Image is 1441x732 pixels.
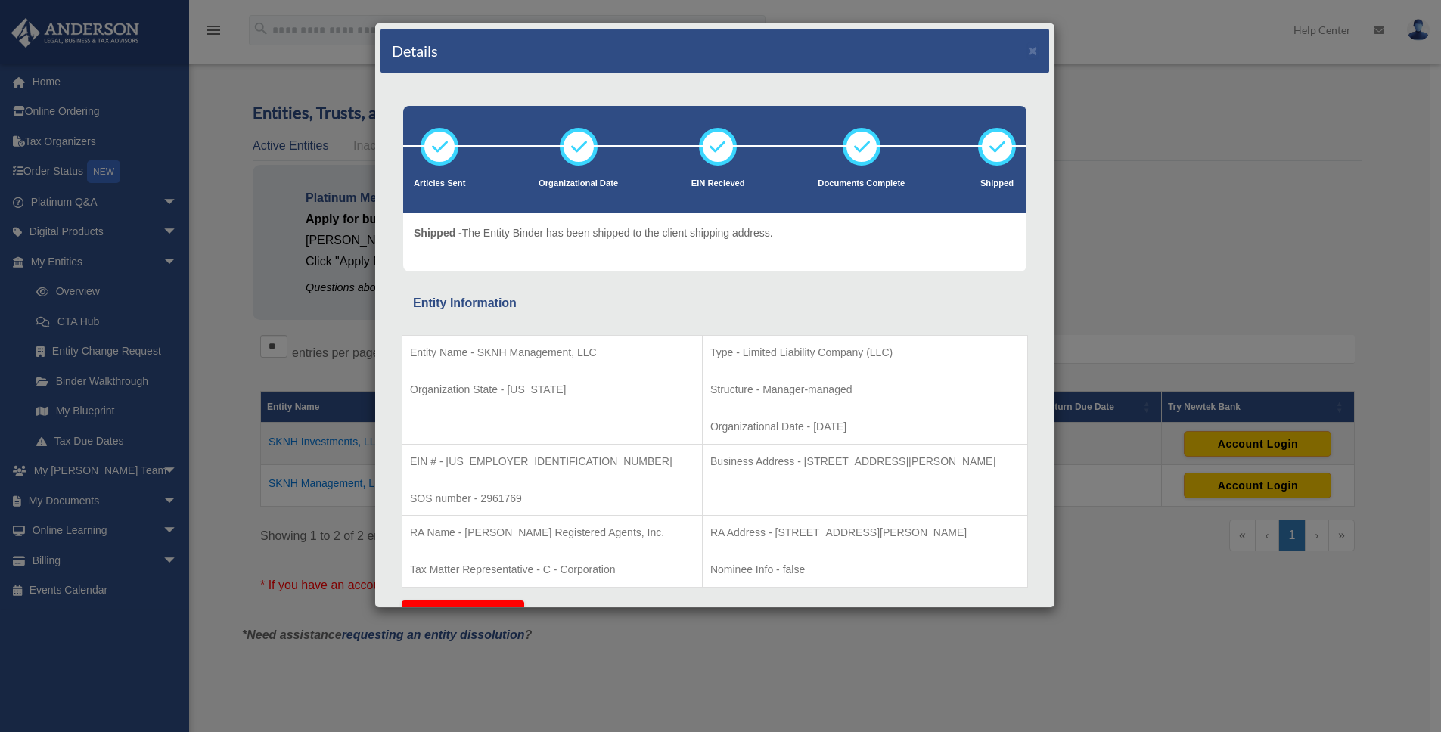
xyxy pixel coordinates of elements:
div: Entity Information [413,293,1017,314]
p: Business Address - [STREET_ADDRESS][PERSON_NAME] [710,452,1020,471]
h4: Details [392,40,438,61]
p: Organization State - [US_STATE] [410,380,694,399]
p: Documents Complete [818,176,905,191]
p: EIN Recieved [691,176,745,191]
button: × [1028,42,1038,58]
p: Type - Limited Liability Company (LLC) [710,343,1020,362]
p: RA Name - [PERSON_NAME] Registered Agents, Inc. [410,523,694,542]
p: Tax Matter Representative - C - Corporation [410,560,694,579]
p: RA Address - [STREET_ADDRESS][PERSON_NAME] [710,523,1020,542]
p: Entity Name - SKNH Management, LLC [410,343,694,362]
p: Nominee Info - false [710,560,1020,579]
p: The Entity Binder has been shipped to the client shipping address. [414,224,773,243]
p: Articles Sent [414,176,465,191]
span: Shipped - [414,227,462,239]
p: Organizational Date [539,176,618,191]
p: Structure - Manager-managed [710,380,1020,399]
p: Organizational Date - [DATE] [710,417,1020,436]
p: EIN # - [US_EMPLOYER_IDENTIFICATION_NUMBER] [410,452,694,471]
p: SOS number - 2961769 [410,489,694,508]
p: Shipped [978,176,1016,191]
